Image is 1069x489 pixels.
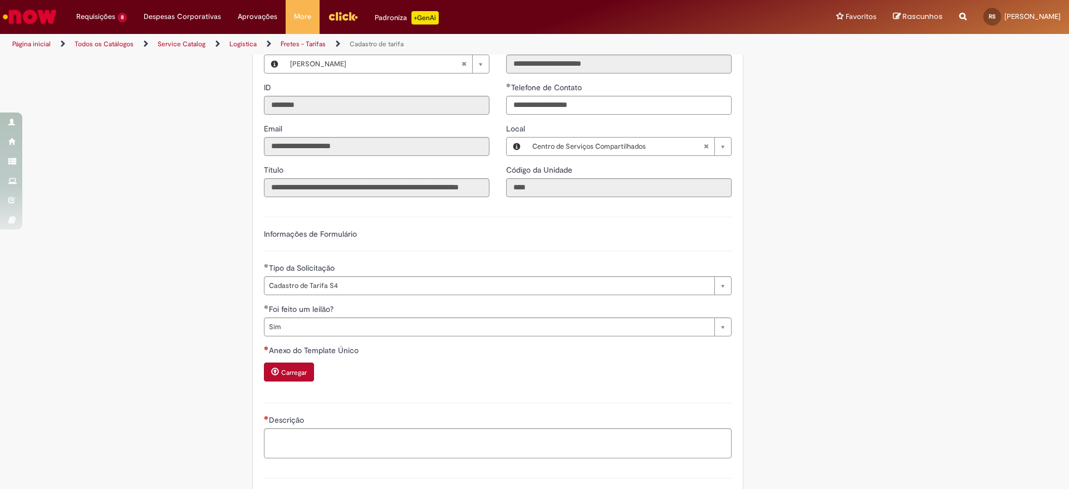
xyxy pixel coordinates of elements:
span: [PERSON_NAME] [290,55,461,73]
span: [PERSON_NAME] [1004,12,1061,21]
textarea: Descrição [264,428,732,458]
span: Necessários [264,346,269,350]
span: RS [989,13,996,20]
button: Local, Visualizar este registro Centro de Serviços Compartilhados [507,138,527,155]
span: Somente leitura - Código da Unidade [506,165,575,175]
span: Cadastro de Tarifa S4 [269,277,709,295]
span: Favoritos [846,11,876,22]
span: Somente leitura - Título [264,165,286,175]
span: Requisições [76,11,115,22]
span: Obrigatório Preenchido [264,305,269,309]
small: Carregar [281,368,307,377]
a: Logistica [229,40,257,48]
span: Local [506,124,527,134]
span: 8 [117,13,127,22]
input: Título [264,178,489,197]
a: Cadastro de tarifa [350,40,404,48]
input: ID [264,96,489,115]
button: Favorecido, Visualizar este registro Rodrigo Alves Da Silva [264,55,285,73]
span: Aprovações [238,11,277,22]
a: Rascunhos [893,12,943,22]
span: Necessários [264,415,269,420]
input: Código da Unidade [506,178,732,197]
label: Somente leitura - Código da Unidade [506,164,575,175]
label: Somente leitura - ID [264,82,273,93]
input: Telefone de Contato [506,96,732,115]
label: Somente leitura - Título [264,164,286,175]
span: Descrição [269,415,306,425]
span: Obrigatório Preenchido [506,83,511,87]
span: Despesas Corporativas [144,11,221,22]
span: Obrigatório Preenchido [264,263,269,268]
button: Carregar anexo de Anexo do Template Único Required [264,363,314,382]
span: Centro de Serviços Compartilhados [532,138,703,155]
span: Foi feito um leilão? [269,304,336,314]
img: ServiceNow [1,6,58,28]
span: Rascunhos [903,11,943,22]
div: Padroniza [375,11,439,25]
ul: Trilhas de página [8,34,704,55]
img: click_logo_yellow_360x200.png [328,8,358,25]
span: Sim [269,318,709,336]
span: Telefone de Contato [511,82,584,92]
input: Email [264,137,489,156]
label: Informações de Formulário [264,229,357,239]
span: Somente leitura - Email [264,124,285,134]
span: Tipo da Solicitação [269,263,337,273]
a: Página inicial [12,40,51,48]
abbr: Limpar campo Favorecido [455,55,472,73]
a: [PERSON_NAME]Limpar campo Favorecido [285,55,489,73]
p: +GenAi [411,11,439,25]
abbr: Limpar campo Local [698,138,714,155]
a: Fretes - Tarifas [281,40,326,48]
a: Todos os Catálogos [75,40,134,48]
span: Somente leitura - ID [264,82,273,92]
a: Centro de Serviços CompartilhadosLimpar campo Local [527,138,731,155]
input: Departamento [506,55,732,74]
label: Somente leitura - Email [264,123,285,134]
a: Service Catalog [158,40,205,48]
span: Anexo do Template Único [269,345,361,355]
span: More [294,11,311,22]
